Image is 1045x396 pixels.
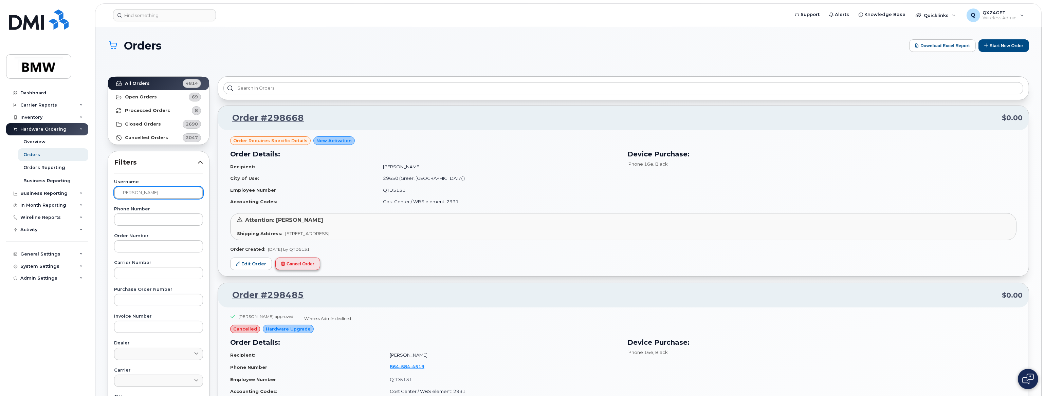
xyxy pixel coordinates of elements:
[627,350,653,355] span: iPhone 16e
[233,326,257,332] span: cancelled
[114,341,203,345] label: Dealer
[114,157,198,167] span: Filters
[114,180,203,184] label: Username
[627,149,1016,159] h3: Device Purchase:
[186,121,198,127] span: 2690
[108,131,209,145] a: Cancelled Orders2047
[245,217,323,223] span: Attention: [PERSON_NAME]
[114,234,203,238] label: Order Number
[114,207,203,211] label: Phone Number
[275,258,320,270] button: Cancel Order
[186,134,198,141] span: 2047
[223,82,1023,94] input: Search in orders
[384,374,619,385] td: QTD5131
[285,231,329,236] span: [STREET_ADDRESS]
[108,77,209,90] a: All Orders4814
[114,287,203,292] label: Purchase Order Number
[627,337,1016,347] h3: Device Purchase:
[114,368,203,373] label: Carrier
[399,364,410,369] span: 584
[909,39,976,52] button: Download Excel Report
[230,377,276,382] strong: Employee Number
[377,184,620,196] td: QTD5131
[410,364,424,369] span: 4519
[125,81,150,86] strong: All Orders
[377,196,620,208] td: Cost Center / WBS element: 2931
[266,326,311,332] span: Hardware Upgrade
[108,90,209,104] a: Open Orders69
[124,40,162,52] span: Orders
[233,137,308,144] span: Order requires Specific details
[304,316,351,321] div: Wireless Admin declined
[230,337,619,347] h3: Order Details:
[627,161,653,167] span: iPhone 16e
[224,112,304,124] a: Order #298668
[377,161,620,173] td: [PERSON_NAME]
[114,314,203,319] label: Invoice Number
[230,389,277,394] strong: Accounting Codes:
[1002,113,1023,123] span: $0.00
[195,107,198,114] span: 8
[390,364,424,369] span: 864
[125,121,161,127] strong: Closed Orders
[230,258,272,270] a: Edit Order
[230,149,619,159] h3: Order Details:
[1002,290,1023,300] span: $0.00
[1022,374,1034,384] img: Open chat
[108,104,209,117] a: Processed Orders8
[230,352,255,358] strong: Recipient:
[125,135,168,140] strong: Cancelled Orders
[230,187,276,193] strong: Employee Number
[108,117,209,131] a: Closed Orders2690
[653,350,668,355] span: , Black
[230,364,267,370] strong: Phone Number
[384,349,619,361] td: [PERSON_NAME]
[390,364,433,369] a: 8645844519
[186,80,198,87] span: 4814
[237,231,282,236] strong: Shipping Address:
[230,247,265,252] strong: Order Created:
[653,161,668,167] span: , Black
[230,175,259,181] strong: City of Use:
[230,164,255,169] strong: Recipient:
[125,94,157,100] strong: Open Orders
[125,108,170,113] strong: Processed Orders
[224,289,304,301] a: Order #298485
[268,247,310,252] span: [DATE] by QTD5131
[377,172,620,184] td: 29650 (Greer, [GEOGRAPHIC_DATA])
[978,39,1029,52] button: Start New Order
[316,137,352,144] span: New Activation
[114,261,203,265] label: Carrier Number
[238,314,293,319] div: [PERSON_NAME] approved
[230,199,277,204] strong: Accounting Codes:
[192,94,198,100] span: 69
